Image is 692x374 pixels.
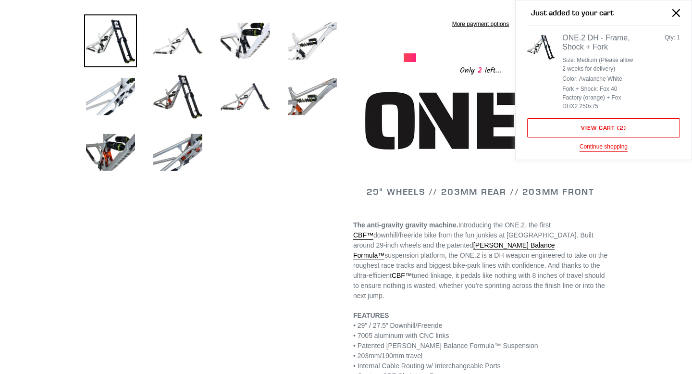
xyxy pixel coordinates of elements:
[286,70,339,123] img: Load image into Gallery viewer, ONE.2 DH - Frame, Shock + Fork
[356,20,605,28] a: More payment options
[666,2,687,24] button: Close
[151,70,204,123] img: Load image into Gallery viewer, ONE.2 DH - Frame, Shock + Fork
[562,85,637,111] li: Fork + Shock: Fox 40 Factory (orange) + Fox DHX2 250x75
[404,62,557,77] div: Only left...
[527,118,680,137] a: View cart (2 items)
[219,70,272,123] img: Load image into Gallery viewer, ONE.2 DH - Frame, Shock + Fork
[286,14,339,67] img: Load image into Gallery viewer, ONE.2 DH - Frame, Shock + Fork
[475,64,485,76] span: 2
[562,75,637,83] li: Color: Avalanche White
[84,126,137,179] img: Load image into Gallery viewer, ONE.2 DH - Frame, Shock + Fork
[151,14,204,67] img: Load image into Gallery viewer, ONE.2 DH - Frame, Shock + Fork
[665,34,675,41] span: Qty:
[353,221,458,229] strong: The anti-gravity gravity machine.
[527,8,680,25] h2: Just added to your cart
[562,33,637,51] div: ONE.2 DH - Frame, Shock + Fork
[562,56,637,73] li: Size: Medium (Please allow 2 weeks for delivery)
[580,142,628,152] button: Continue shopping
[619,124,624,131] span: 2 items
[219,14,272,67] img: Load image into Gallery viewer, ONE.2 DH - Frame, Shock + Fork
[392,272,412,280] a: CBF™
[353,221,607,299] span: Introducing the ONE.2, the first downhill/freeride bike from the fun junkies at [GEOGRAPHIC_DATA]...
[353,312,389,319] strong: FEATURES
[367,186,594,197] span: 29" WHEELS // 203MM REAR // 203MM FRONT
[527,33,555,61] img: ONE.2 DH - Frame, Shock + Fork
[353,231,373,240] a: CBF™
[84,14,137,67] img: Load image into Gallery viewer, ONE.2 DH - Frame, Shock + Fork
[84,70,137,123] img: Load image into Gallery viewer, ONE.2 DH - Frame, Shock + Fork
[677,34,680,41] span: 1
[151,126,204,179] img: Load image into Gallery viewer, ONE.2 DH - Frame, Shock + Fork
[562,54,637,111] ul: Product details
